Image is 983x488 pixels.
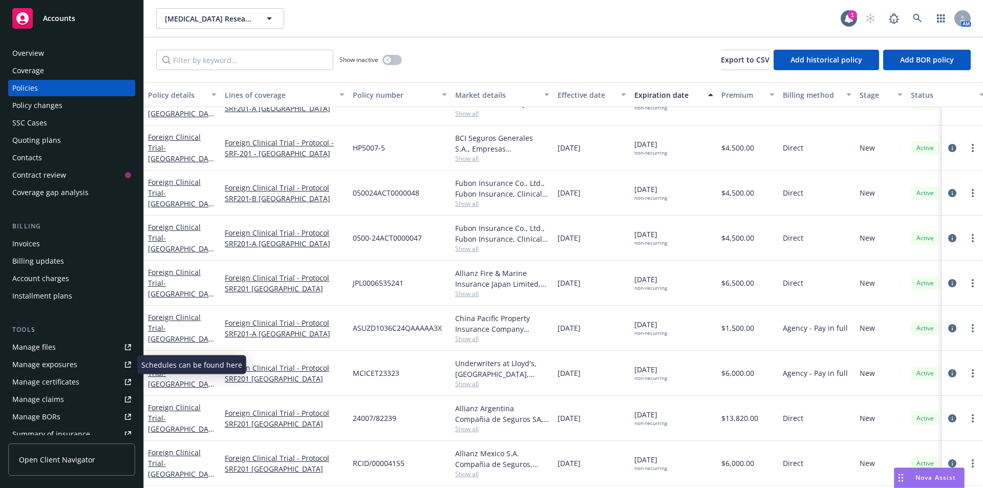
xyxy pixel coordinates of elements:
[455,358,549,379] div: Underwriters at Lloyd's, [GEOGRAPHIC_DATA], [PERSON_NAME] of [GEOGRAPHIC_DATA], Clinical Trials I...
[12,45,44,61] div: Overview
[860,232,875,243] span: New
[12,115,47,131] div: SSC Cases
[225,182,345,204] a: Foreign Clinical Trial - Protocol SRF201-B [GEOGRAPHIC_DATA]
[915,369,935,378] span: Active
[339,55,378,64] span: Show inactive
[967,412,979,425] a: more
[8,236,135,252] a: Invoices
[156,50,333,70] input: Filter by keyword...
[967,232,979,244] a: more
[8,409,135,425] a: Manage BORs
[915,324,935,333] span: Active
[225,363,345,384] a: Foreign Clinical Trial - Protocol SRF201 [GEOGRAPHIC_DATA]
[860,368,875,378] span: New
[860,187,875,198] span: New
[148,323,214,354] span: - [GEOGRAPHIC_DATA]/SRF201-A
[225,90,333,100] div: Lines of coverage
[148,98,214,129] span: - [GEOGRAPHIC_DATA]/SRF201-A
[553,82,630,107] button: Effective date
[8,374,135,390] a: Manage certificates
[455,425,549,433] span: Show all
[148,132,212,174] a: Foreign Clinical Trial
[8,391,135,408] a: Manage claims
[225,272,345,294] a: Foreign Clinical Trial - Protocol SRF201 [GEOGRAPHIC_DATA]
[558,90,615,100] div: Effective date
[225,408,345,429] a: Foreign Clinical Trial - Protocol SRF201 [GEOGRAPHIC_DATA]
[148,312,212,354] a: Foreign Clinical Trial
[634,90,702,100] div: Expiration date
[860,323,875,333] span: New
[783,278,803,288] span: Direct
[783,368,848,378] span: Agency - Pay in full
[946,232,958,244] a: circleInformation
[225,317,345,339] a: Foreign Clinical Trial - Protocol SRF201-A [GEOGRAPHIC_DATA]
[946,187,958,199] a: circleInformation
[634,240,667,246] div: non-recurring
[8,150,135,166] a: Contacts
[8,184,135,201] a: Coverage gap analysis
[946,367,958,379] a: circleInformation
[946,457,958,470] a: circleInformation
[860,142,875,153] span: New
[634,229,667,246] span: [DATE]
[144,82,221,107] button: Policy details
[455,154,549,163] span: Show all
[455,109,549,118] span: Show all
[634,150,667,156] div: non-recurring
[8,132,135,148] a: Quoting plans
[353,458,404,469] span: RCID/00004155
[558,323,581,333] span: [DATE]
[931,8,951,29] a: Switch app
[455,403,549,425] div: Allianz Argentina Compañia de Seguros SA, Allianz, Clinical Trials Insurance Services Limited (CTIS)
[12,184,89,201] div: Coverage gap analysis
[634,465,667,472] div: non-recurring
[634,409,667,427] span: [DATE]
[915,234,935,243] span: Active
[455,268,549,289] div: Allianz Fire & Marine Insurance Japan Limited, Allianz, Clinical Trials Insurance Services Limite...
[721,458,754,469] span: $6,000.00
[634,420,667,427] div: non-recurring
[884,8,904,29] a: Report a Bug
[721,278,754,288] span: $6,500.00
[8,62,135,79] a: Coverage
[946,277,958,289] a: circleInformation
[455,223,549,244] div: Fubon Insurance Co., Ltd., Fubon Insurance, Clinical Trials Insurance Services Limited (CTIS)
[860,8,881,29] a: Start snowing
[148,177,212,219] a: Foreign Clinical Trial
[634,285,667,291] div: non-recurring
[12,374,79,390] div: Manage certificates
[946,142,958,154] a: circleInformation
[8,339,135,355] a: Manage files
[634,364,667,381] span: [DATE]
[148,188,214,219] span: - [GEOGRAPHIC_DATA]/SRF201-B
[8,167,135,183] a: Contract review
[8,356,135,373] a: Manage exposures
[779,82,856,107] button: Billing method
[455,90,538,100] div: Market details
[558,368,581,378] span: [DATE]
[156,8,284,29] button: [MEDICAL_DATA] Research Foundation, NP
[353,232,422,243] span: 0500-24ACT0000047
[353,323,442,333] span: ASUZD1036C24QAAAAA3X
[8,45,135,61] a: Overview
[12,62,44,79] div: Coverage
[915,279,935,288] span: Active
[12,270,69,287] div: Account charges
[634,274,667,291] span: [DATE]
[353,368,399,378] span: MCICET23323
[721,368,754,378] span: $6,000.00
[148,413,214,444] span: - [GEOGRAPHIC_DATA]/SRF201
[721,187,754,198] span: $4,500.00
[915,143,935,153] span: Active
[148,233,214,264] span: - [GEOGRAPHIC_DATA]/SRF201-A
[12,391,64,408] div: Manage claims
[558,458,581,469] span: [DATE]
[8,253,135,269] a: Billing updates
[915,473,956,482] span: Nova Assist
[148,402,212,444] a: Foreign Clinical Trial
[783,187,803,198] span: Direct
[148,222,212,264] a: Foreign Clinical Trial
[634,139,667,156] span: [DATE]
[12,80,38,96] div: Policies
